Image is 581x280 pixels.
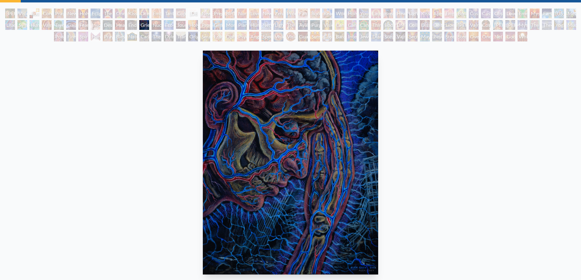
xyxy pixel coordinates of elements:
div: DMT - The Spirit Molecule [396,20,405,30]
div: Birth [225,9,235,18]
div: Embracing [152,9,161,18]
div: [DEMOGRAPHIC_DATA] Embryo [188,9,198,18]
div: Reading [322,9,332,18]
div: Bond [457,9,466,18]
div: Tree & Person [54,20,64,30]
div: Metamorphosis [566,9,576,18]
div: Kiss of the [MEDICAL_DATA] [420,9,430,18]
div: Monochord [225,20,235,30]
div: Laughing Man [371,9,381,18]
div: [PERSON_NAME] [457,20,466,30]
div: Emerald Grail [518,9,527,18]
div: Earth Energies [542,9,552,18]
div: Mysteriosa 2 [530,9,540,18]
div: Vision [PERSON_NAME] [286,32,296,41]
div: Eclipse [91,9,100,18]
div: Despair [103,20,113,30]
div: Journey of the Wounded Healer [176,20,186,30]
div: Third Eye Tears of Joy [371,20,381,30]
div: Wonder [335,9,344,18]
div: Cosmic [DEMOGRAPHIC_DATA] [481,20,491,30]
div: Song of Vajra Being [383,32,393,41]
div: Tantra [164,9,174,18]
div: Ocean of Love Bliss [139,9,149,18]
div: Visionary Origin of Language [17,9,27,18]
div: Holy Family [347,9,357,18]
div: Nuclear Crucifixion [152,20,161,30]
div: Caring [139,32,149,41]
div: Firewalking [66,32,76,41]
div: Vajra Guru [469,20,479,30]
div: Cosmic Lovers [493,9,503,18]
div: Blessing Hand [115,32,125,41]
div: Godself [505,32,515,41]
div: Body, Mind, Spirit [30,9,39,18]
div: Diamond Being [371,32,381,41]
div: [PERSON_NAME] & Eve [5,9,15,18]
div: Steeplehead 2 [457,32,466,41]
div: Lightweaver [408,9,418,18]
div: Purging [310,20,320,30]
div: Endarkenment [127,20,137,30]
div: Net of Being [493,32,503,41]
div: Praying Hands [103,32,113,41]
div: Human Geometry [249,20,259,30]
div: Kissing [127,9,137,18]
div: Nature of Mind [127,32,137,41]
div: Cosmic Elf [322,32,332,41]
div: Glimpsing the Empyrean [213,20,222,30]
div: The Soul Finds It's Way [152,32,161,41]
div: Vision Crystal [274,32,283,41]
div: One [481,32,491,41]
div: Cannabacchus [359,20,369,30]
div: Holy Grail [78,9,88,18]
div: Family [298,9,308,18]
div: Young & Old [359,9,369,18]
div: Mayan Being [420,32,430,41]
div: [PERSON_NAME] [505,20,515,30]
div: Aperture [432,9,442,18]
div: The Kiss [103,9,113,18]
div: Boo-boo [310,9,320,18]
div: Planetary Prayers [237,20,247,30]
div: Dissectional Art for Tool's Lateralus CD [420,20,430,30]
div: Transfiguration [176,32,186,41]
div: Ayahuasca Visitation [298,20,308,30]
div: Contemplation [42,9,52,18]
div: Humming Bird [30,20,39,30]
div: Vajra Horse [42,20,52,30]
div: Peyote Being [432,32,442,41]
div: Spectral Lotus [261,32,271,41]
div: Mudra [566,20,576,30]
div: New Man New Woman [66,9,76,18]
div: Empowerment [444,9,454,18]
div: Newborn [200,9,210,18]
div: Yogi & the Möbius Sphere [554,20,564,30]
div: Mystic Eye [518,20,527,30]
div: Gaia [66,20,76,30]
div: Theologue [542,20,552,30]
div: Angel Skin [249,32,259,41]
div: Power to the Peaceful [54,32,64,41]
div: Eco-Atlas [164,20,174,30]
div: Cannabis Sutra [347,20,357,30]
div: Prostration [200,20,210,30]
div: Dying [164,32,174,41]
div: Healing [396,9,405,18]
div: Cannabis Mudra [335,20,344,30]
div: Guardian of Infinite Vision [298,32,308,41]
div: Nursing [237,9,247,18]
div: Vajra Being [396,32,405,41]
div: Networks [261,20,271,30]
div: Deities & Demons Drinking from the Milky Pool [432,20,442,30]
div: Bardo Being [335,32,344,41]
div: The Seer [530,20,540,30]
div: Vision Tree [322,20,332,30]
div: The Shulgins and their Alchemical Angels [286,20,296,30]
div: [PERSON_NAME] [493,20,503,30]
div: Grieving [139,20,149,30]
div: Breathing [383,9,393,18]
div: Love Circuit [249,9,259,18]
div: Zena Lotus [274,9,283,18]
div: Seraphic Transport Docking on the Third Eye [200,32,210,41]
